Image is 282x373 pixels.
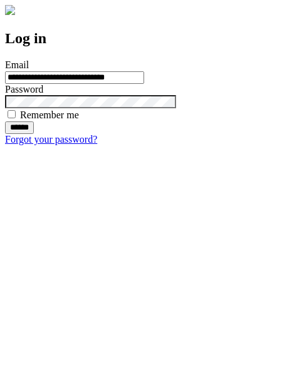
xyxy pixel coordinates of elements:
[5,134,97,145] a: Forgot your password?
[5,59,29,70] label: Email
[5,84,43,95] label: Password
[5,5,15,15] img: logo-4e3dc11c47720685a147b03b5a06dd966a58ff35d612b21f08c02c0306f2b779.png
[20,110,79,120] label: Remember me
[5,30,277,47] h2: Log in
